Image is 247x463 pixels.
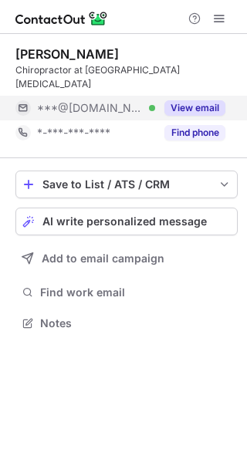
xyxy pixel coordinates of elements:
[15,208,238,235] button: AI write personalized message
[15,171,238,198] button: save-profile-one-click
[164,125,225,140] button: Reveal Button
[15,313,238,334] button: Notes
[15,245,238,272] button: Add to email campaign
[15,46,119,62] div: [PERSON_NAME]
[40,316,232,330] span: Notes
[42,215,207,228] span: AI write personalized message
[15,9,108,28] img: ContactOut v5.3.10
[164,100,225,116] button: Reveal Button
[42,252,164,265] span: Add to email campaign
[42,178,211,191] div: Save to List / ATS / CRM
[15,282,238,303] button: Find work email
[15,63,238,91] div: Chiropractor at [GEOGRAPHIC_DATA] [MEDICAL_DATA]
[40,286,232,299] span: Find work email
[37,101,144,115] span: ***@[DOMAIN_NAME]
